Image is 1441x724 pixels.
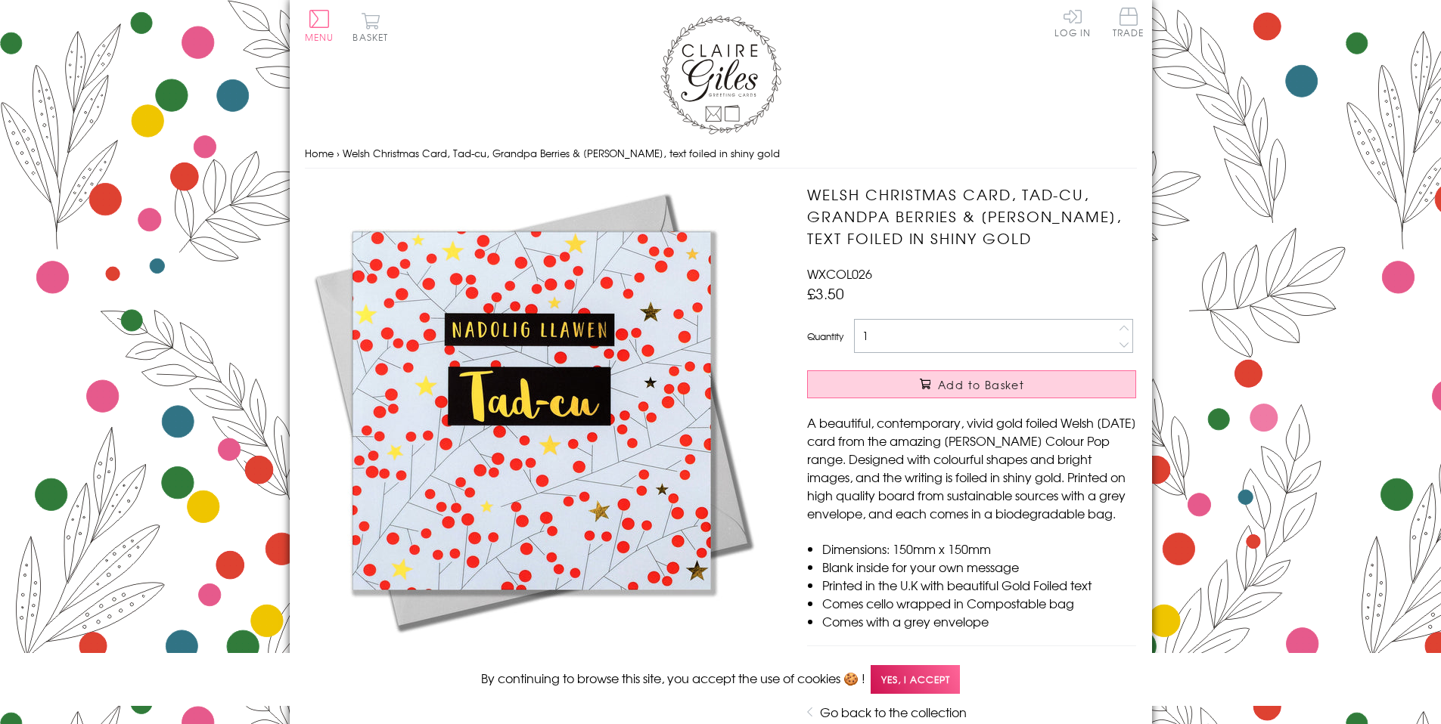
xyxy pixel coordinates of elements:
span: Add to Basket [938,377,1024,392]
a: Trade [1113,8,1144,40]
span: › [337,146,340,160]
li: Comes with a grey envelope [822,612,1136,630]
img: Claire Giles Greetings Cards [660,15,781,135]
span: WXCOL026 [807,265,872,283]
span: Menu [305,30,334,44]
p: A beautiful, contemporary, vivid gold foiled Welsh [DATE] card from the amazing [PERSON_NAME] Col... [807,413,1136,522]
span: Yes, I accept [871,665,960,695]
img: Welsh Christmas Card, Tad-cu, Grandpa Berries & Twigs, text foiled in shiny gold [305,184,759,637]
h1: Welsh Christmas Card, Tad-cu, Grandpa Berries & [PERSON_NAME], text foiled in shiny gold [807,184,1136,249]
label: Quantity [807,330,843,343]
a: Go back to the collection [820,703,967,721]
span: Trade [1113,8,1144,37]
a: Log In [1054,8,1091,37]
li: Comes cello wrapped in Compostable bag [822,594,1136,612]
button: Menu [305,10,334,42]
li: Dimensions: 150mm x 150mm [822,540,1136,558]
button: Add to Basket [807,370,1136,398]
span: £3.50 [807,283,844,304]
nav: breadcrumbs [305,138,1137,169]
button: Basket [350,12,392,42]
a: Home [305,146,334,160]
li: Blank inside for your own message [822,558,1136,576]
li: Printed in the U.K with beautiful Gold Foiled text [822,576,1136,594]
span: Welsh Christmas Card, Tad-cu, Grandpa Berries & [PERSON_NAME], text foiled in shiny gold [343,146,780,160]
